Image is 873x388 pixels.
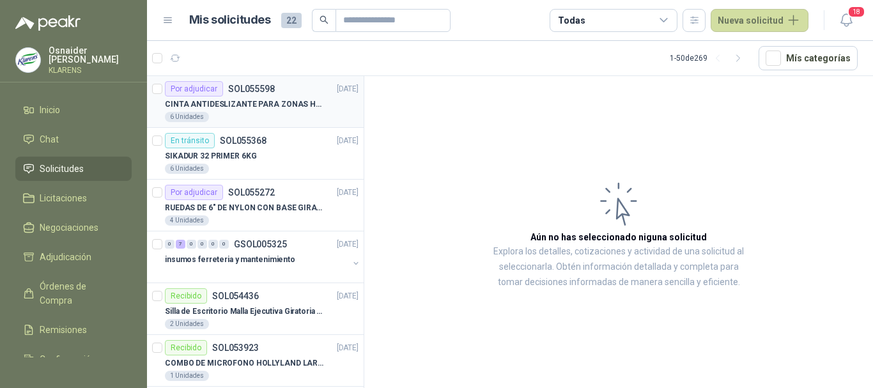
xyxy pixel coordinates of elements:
p: CINTA ANTIDESLIZANTE PARA ZONAS HUMEDAS [165,98,324,111]
div: 4 Unidades [165,215,209,226]
p: [DATE] [337,342,359,354]
div: 1 Unidades [165,371,209,381]
p: SOL055368 [220,136,267,145]
span: search [320,15,328,24]
div: Por adjudicar [165,185,223,200]
p: Silla de Escritorio Malla Ejecutiva Giratoria Cromada con Reposabrazos Fijo Negra [165,306,324,318]
a: Órdenes de Compra [15,274,132,313]
p: [DATE] [337,290,359,302]
div: 0 [187,240,196,249]
p: SOL054436 [212,291,259,300]
div: 2 Unidades [165,319,209,329]
span: 18 [847,6,865,18]
a: Inicio [15,98,132,122]
h1: Mis solicitudes [189,11,271,29]
p: insumos ferreteria y mantenimiento [165,254,295,266]
div: 1 - 50 de 269 [670,48,748,68]
span: 22 [281,13,302,28]
img: Logo peakr [15,15,81,31]
p: [DATE] [337,83,359,95]
img: Company Logo [16,48,40,72]
button: Mís categorías [759,46,858,70]
a: 0 7 0 0 0 0 GSOL005325[DATE] insumos ferreteria y mantenimiento [165,237,361,277]
div: 0 [197,240,207,249]
a: Licitaciones [15,186,132,210]
p: [DATE] [337,187,359,199]
div: 6 Unidades [165,164,209,174]
a: Remisiones [15,318,132,342]
p: Explora los detalles, cotizaciones y actividad de una solicitud al seleccionarla. Obtén informaci... [492,244,745,290]
p: Osnaider [PERSON_NAME] [49,46,132,64]
span: Licitaciones [40,191,87,205]
a: Adjudicación [15,245,132,269]
p: GSOL005325 [234,240,287,249]
span: Solicitudes [40,162,84,176]
span: Negociaciones [40,221,98,235]
p: [DATE] [337,135,359,147]
div: Por adjudicar [165,81,223,97]
p: RUEDAS DE 6" DE NYLON CON BASE GIRATORIA EN ACERO INOXIDABLE [165,202,324,214]
button: 18 [835,9,858,32]
span: Remisiones [40,323,87,337]
p: SOL055272 [228,188,275,197]
div: Recibido [165,340,207,355]
div: 0 [219,240,229,249]
a: Configuración [15,347,132,371]
a: RecibidoSOL053923[DATE] COMBO DE MICROFONO HOLLYLAND LARK M21 Unidades [147,335,364,387]
div: En tránsito [165,133,215,148]
button: Nueva solicitud [711,9,808,32]
p: COMBO DE MICROFONO HOLLYLAND LARK M2 [165,357,324,369]
span: Órdenes de Compra [40,279,120,307]
h3: Aún no has seleccionado niguna solicitud [530,230,707,244]
span: Chat [40,132,59,146]
a: RecibidoSOL054436[DATE] Silla de Escritorio Malla Ejecutiva Giratoria Cromada con Reposabrazos Fi... [147,283,364,335]
p: [DATE] [337,238,359,251]
div: 0 [208,240,218,249]
a: Solicitudes [15,157,132,181]
a: En tránsitoSOL055368[DATE] SIKADUR 32 PRIMER 6KG6 Unidades [147,128,364,180]
a: Por adjudicarSOL055272[DATE] RUEDAS DE 6" DE NYLON CON BASE GIRATORIA EN ACERO INOXIDABLE4 Unidades [147,180,364,231]
a: Chat [15,127,132,151]
a: Negociaciones [15,215,132,240]
div: 7 [176,240,185,249]
div: 6 Unidades [165,112,209,122]
a: Por adjudicarSOL055598[DATE] CINTA ANTIDESLIZANTE PARA ZONAS HUMEDAS6 Unidades [147,76,364,128]
div: 0 [165,240,174,249]
p: SOL053923 [212,343,259,352]
p: SOL055598 [228,84,275,93]
span: Inicio [40,103,60,117]
span: Adjudicación [40,250,91,264]
div: Recibido [165,288,207,304]
p: KLARENS [49,66,132,74]
span: Configuración [40,352,96,366]
div: Todas [558,13,585,27]
p: SIKADUR 32 PRIMER 6KG [165,150,256,162]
